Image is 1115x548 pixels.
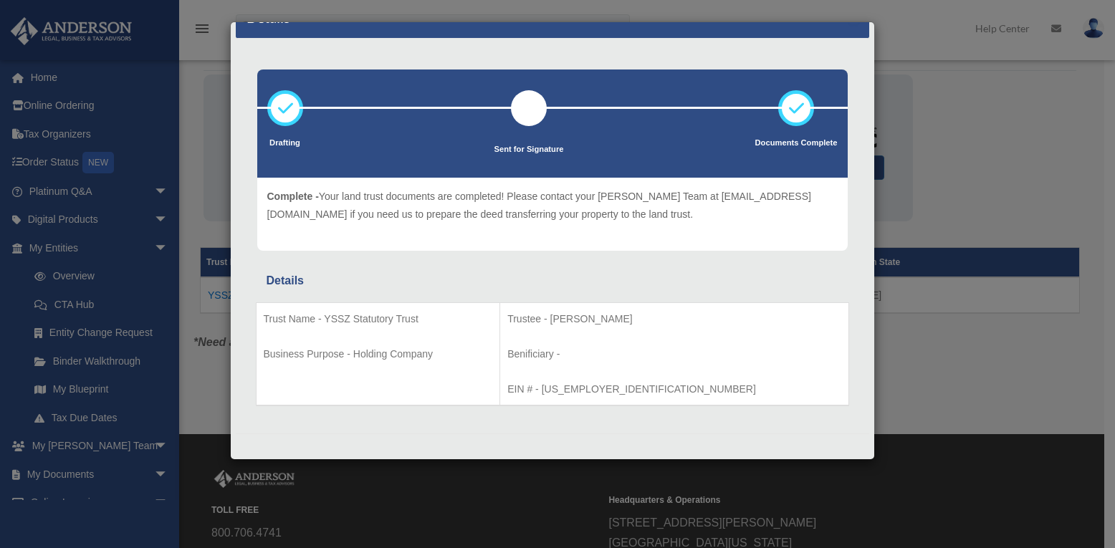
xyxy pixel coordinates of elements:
p: EIN # - [US_EMPLOYER_IDENTIFICATION_NUMBER] [507,380,841,398]
p: Trustee - [PERSON_NAME] [507,310,841,328]
p: Trust Name - YSSZ Statutory Trust [264,310,493,328]
p: Documents Complete [755,136,838,150]
p: Sent for Signature [494,143,564,157]
button: × [849,9,858,24]
span: Complete - [267,191,319,202]
p: Business Purpose - Holding Company [264,345,493,363]
div: Details [267,271,838,291]
p: Drafting [267,136,303,150]
p: Your land trust documents are completed! Please contact your [PERSON_NAME] Team at [EMAIL_ADDRESS... [267,188,838,223]
p: Benificiary - [507,345,841,363]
